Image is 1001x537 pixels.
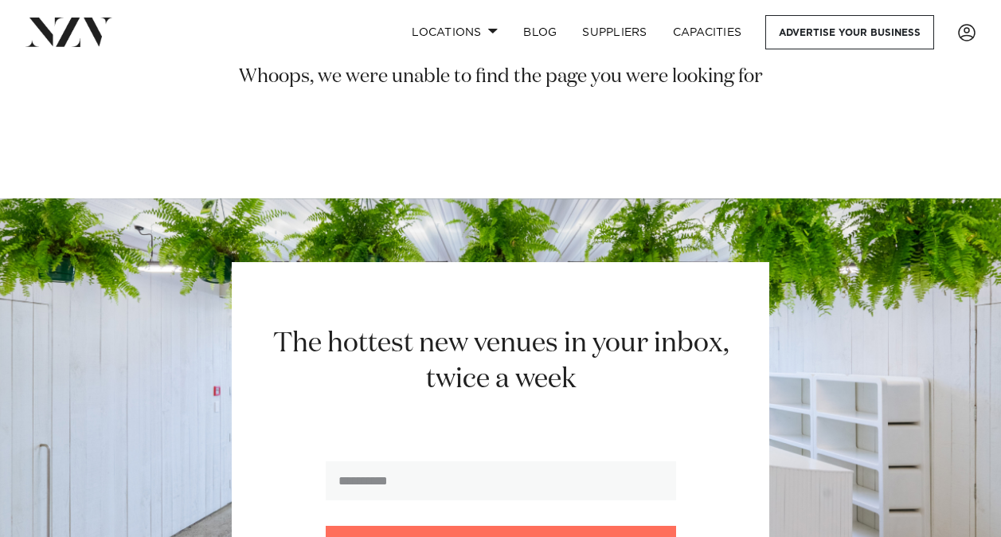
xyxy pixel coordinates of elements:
[25,18,112,46] img: nzv-logo.png
[399,15,510,49] a: Locations
[13,65,988,90] h3: Whoops, we were unable to find the page you were looking for
[569,15,659,49] a: SUPPLIERS
[765,15,934,49] a: Advertise your business
[253,326,748,398] h2: The hottest new venues in your inbox, twice a week
[660,15,755,49] a: Capacities
[510,15,569,49] a: BLOG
